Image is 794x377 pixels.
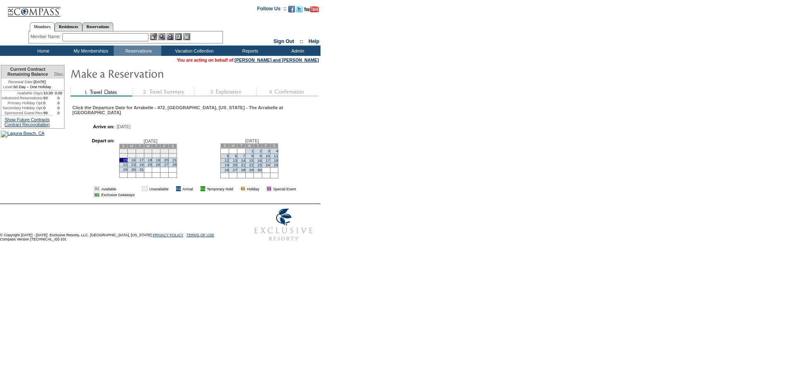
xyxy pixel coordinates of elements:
a: 25 [148,163,152,167]
a: Help [309,38,319,44]
img: Follow us on Twitter [296,6,303,12]
td: 0 [53,106,64,110]
a: Sign Out [273,38,294,44]
td: Advanced Reservations: [1,96,43,101]
td: F [262,143,270,148]
span: You are acting on behalf of: [177,58,319,62]
td: 01 [142,186,147,191]
td: 0 [53,96,64,101]
td: Follow Us :: [257,5,287,15]
td: Reports [225,46,273,56]
td: Current Contract Remaining Balance [1,65,53,79]
a: 14 [241,158,245,163]
a: 9 [260,154,262,158]
td: Secondary Holiday Opt: [1,106,43,110]
td: S [120,144,128,148]
a: 1 [251,149,254,153]
a: 18 [148,158,152,162]
img: step4_state1.gif [256,88,318,96]
img: b_calculator.gif [183,33,190,40]
td: S [221,143,229,148]
td: 13 [160,153,169,158]
a: 26 [156,163,160,167]
td: W [144,144,152,148]
a: Residences [55,22,82,31]
a: 23 [257,163,261,167]
a: 5 [227,154,229,158]
a: 16 [131,158,135,162]
td: Available Days: [1,91,43,96]
span: Level: [3,84,14,89]
td: 4 [144,149,152,153]
a: 29 [249,168,253,172]
td: Arrival [182,186,193,191]
a: 19 [225,163,229,167]
td: Vacation Collection [161,46,225,56]
a: 18 [274,158,278,163]
a: PRIVACY POLICY [153,233,183,237]
a: [PERSON_NAME] and [PERSON_NAME] [234,58,319,62]
td: 14 [169,153,177,158]
td: 60 Day – One Holiday [1,84,53,91]
a: 29 [123,168,127,172]
td: 01 [94,186,99,191]
img: View [158,33,165,40]
td: 2 [127,149,136,153]
a: 4 [276,149,278,153]
td: Special Event [273,186,296,191]
img: i.gif [170,187,175,191]
a: 30 [257,168,261,172]
td: Reservations [114,46,161,56]
td: Arrive on: [77,124,115,129]
td: 93 [43,96,53,101]
span: :: [300,38,303,44]
img: step3_state1.gif [194,88,256,96]
a: Members [30,22,55,31]
a: 28 [172,163,177,167]
img: Exclusive Resorts [246,204,320,245]
a: 27 [233,168,237,172]
a: 21 [241,163,245,167]
td: 0.00 [53,91,64,96]
td: 5 [152,149,160,153]
td: 15 [120,158,128,162]
a: Show Future Contracts [5,117,50,122]
a: 22 [123,163,127,167]
td: Exclusive Getaways [101,193,135,197]
td: S [169,144,177,148]
td: Primary Holiday Opt: [1,101,43,106]
td: W [246,143,254,148]
td: 12 [152,153,160,158]
td: 9 [127,153,136,158]
span: Renewal Date: [8,79,33,84]
a: TERMS OF USE [187,233,215,237]
img: step1_state2.gif [70,88,132,96]
img: b_edit.gif [150,33,157,40]
img: step2_state1.gif [132,88,194,96]
a: 25 [274,163,278,167]
td: 0 [43,101,53,106]
img: Reservations [175,33,182,40]
a: Reservations [82,22,113,31]
a: 2 [260,149,262,153]
td: T [152,144,160,148]
img: i.gif [195,187,199,191]
a: 28 [241,168,245,172]
td: 01 [201,186,205,191]
img: Subscribe to our YouTube Channel [304,6,319,12]
td: Sponsored Guest Res: [1,110,43,115]
a: 15 [249,158,253,163]
td: 10 [136,153,144,158]
a: 13 [233,158,237,163]
a: 24 [139,163,143,167]
a: 12 [225,158,229,163]
img: i.gif [235,187,239,191]
td: M [229,143,237,148]
a: 23 [131,163,135,167]
td: M [127,144,136,148]
td: 6 [160,149,169,153]
td: F [160,144,169,148]
td: T [254,143,262,148]
img: i.gif [136,187,140,191]
td: Home [19,46,66,56]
